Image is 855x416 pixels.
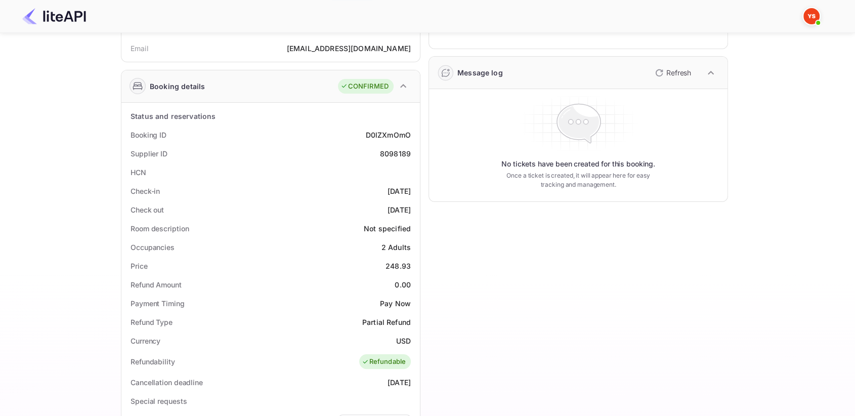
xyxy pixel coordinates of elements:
[131,261,148,271] div: Price
[131,204,164,215] div: Check out
[396,336,411,346] div: USD
[131,377,203,388] div: Cancellation deadline
[131,298,185,309] div: Payment Timing
[362,317,411,327] div: Partial Refund
[131,43,148,54] div: Email
[131,130,166,140] div: Booking ID
[501,159,655,169] p: No tickets have been created for this booking.
[395,279,411,290] div: 0.00
[340,81,389,92] div: CONFIRMED
[366,130,411,140] div: D0lZXmOmO
[131,279,182,290] div: Refund Amount
[287,43,411,54] div: [EMAIL_ADDRESS][DOMAIN_NAME]
[131,186,160,196] div: Check-in
[388,186,411,196] div: [DATE]
[380,298,411,309] div: Pay Now
[131,111,216,121] div: Status and reservations
[666,67,691,78] p: Refresh
[362,357,406,367] div: Refundable
[388,204,411,215] div: [DATE]
[380,148,411,159] div: 8098189
[381,242,411,253] div: 2 Adults
[649,65,695,81] button: Refresh
[131,242,175,253] div: Occupancies
[22,8,86,24] img: LiteAPI Logo
[131,356,175,367] div: Refundability
[388,377,411,388] div: [DATE]
[150,81,205,92] div: Booking details
[131,223,189,234] div: Room description
[803,8,820,24] img: Yandex Support
[457,67,503,78] div: Message log
[131,336,160,346] div: Currency
[131,396,187,406] div: Special requests
[131,317,173,327] div: Refund Type
[131,148,167,159] div: Supplier ID
[386,261,411,271] div: 248.93
[131,167,146,178] div: HCN
[364,223,411,234] div: Not specified
[498,171,658,189] p: Once a ticket is created, it will appear here for easy tracking and management.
